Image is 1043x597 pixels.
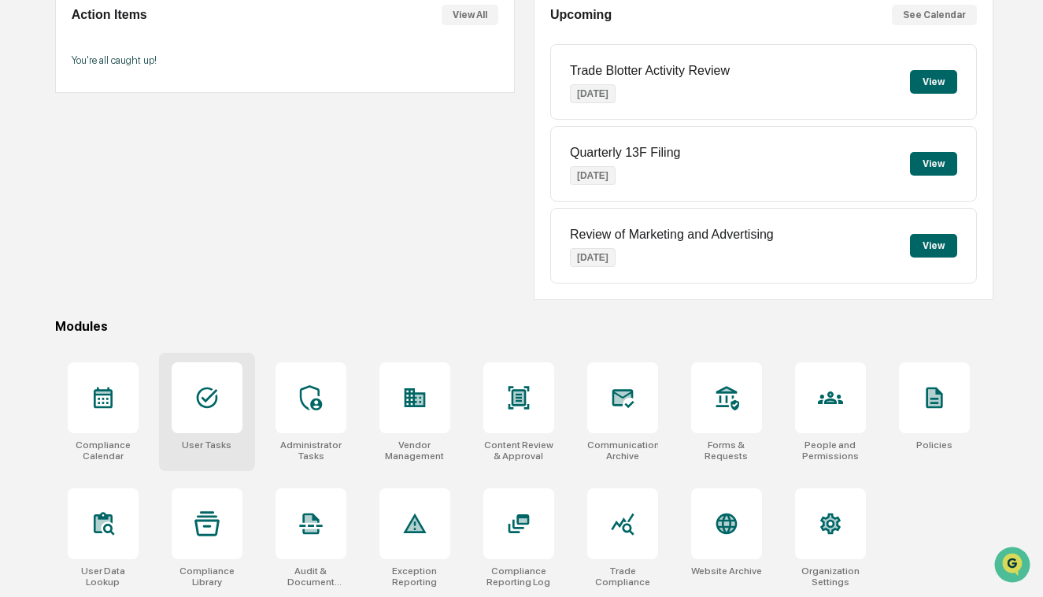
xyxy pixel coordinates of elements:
button: View All [442,5,498,25]
div: 🖐️ [16,200,28,213]
a: 🖐️Preclearance [9,192,108,221]
p: You're all caught up! [72,54,498,66]
div: 🗄️ [114,200,127,213]
div: Compliance Reporting Log [483,565,554,588]
button: View [910,152,957,176]
div: Forms & Requests [691,439,762,462]
div: Organization Settings [795,565,866,588]
p: [DATE] [570,166,616,185]
div: Content Review & Approval [483,439,554,462]
div: Modules [55,319,994,334]
div: Policies [916,439,952,451]
button: View [910,234,957,258]
p: How can we help? [16,33,287,58]
div: Compliance Calendar [68,439,139,462]
span: Pylon [157,267,190,279]
p: Trade Blotter Activity Review [570,64,730,78]
div: Trade Compliance [587,565,658,588]
div: User Tasks [182,439,231,451]
p: [DATE] [570,84,616,103]
a: Powered byPylon [111,266,190,279]
p: [DATE] [570,248,616,267]
p: Quarterly 13F Filing [570,146,681,160]
div: 🔎 [16,230,28,243]
span: Attestations [130,198,195,214]
p: Review of Marketing and Advertising [570,228,774,242]
a: 🔎Data Lookup [9,222,105,250]
div: People and Permissions [795,439,866,462]
div: Vendor Management [379,439,450,462]
div: Start new chat [54,121,258,136]
h2: Upcoming [550,8,612,22]
iframe: Open customer support [993,545,1035,588]
div: Exception Reporting [379,565,450,588]
h2: Action Items [72,8,147,22]
button: View [910,70,957,94]
div: We're available if you need us! [54,136,199,149]
div: User Data Lookup [68,565,139,588]
img: 1746055101610-c473b297-6a78-478c-a979-82029cc54cd1 [16,121,44,149]
a: 🗄️Attestations [108,192,202,221]
button: Start new chat [268,125,287,144]
span: Preclearance [31,198,102,214]
div: Website Archive [691,565,762,577]
div: Administrator Tasks [276,439,346,462]
div: Compliance Library [172,565,242,588]
div: Communications Archive [587,439,658,462]
button: See Calendar [892,5,977,25]
div: Audit & Document Logs [276,565,346,588]
span: Data Lookup [31,228,99,244]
